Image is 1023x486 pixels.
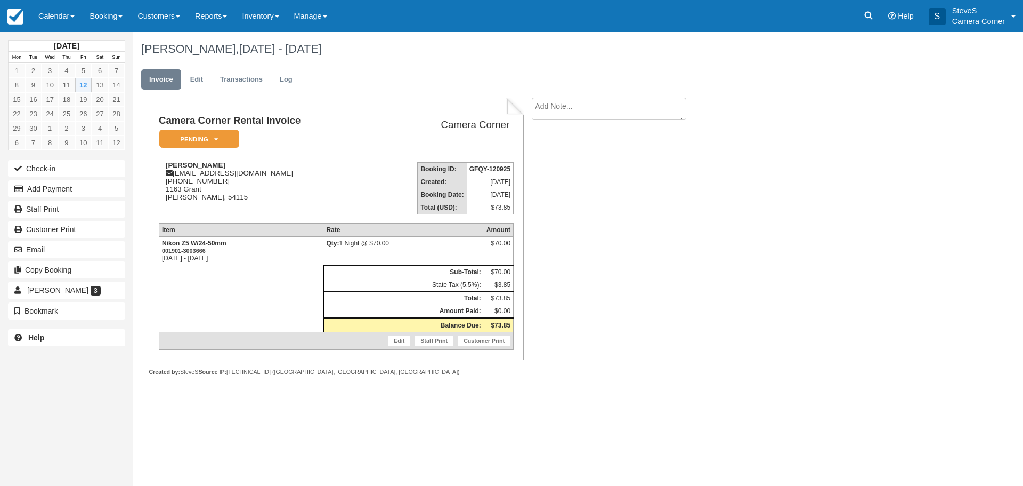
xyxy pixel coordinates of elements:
a: 8 [9,78,25,92]
a: 27 [92,107,108,121]
button: Add Payment [8,180,125,197]
a: 25 [58,107,75,121]
th: Item [159,224,323,237]
td: [DATE] - [DATE] [159,237,323,265]
strong: GFQY-120925 [469,165,510,173]
a: 28 [108,107,125,121]
td: $0.00 [484,305,514,318]
a: 8 [42,136,58,150]
th: Fri [75,52,92,63]
th: Sat [92,52,108,63]
a: 21 [108,92,125,107]
a: 10 [75,136,92,150]
strong: Qty [326,240,339,247]
strong: $73.85 [491,322,510,329]
div: [EMAIL_ADDRESS][DOMAIN_NAME] [PHONE_NUMBER] 1163 Grant [PERSON_NAME], 54115 [159,161,370,214]
a: 11 [92,136,108,150]
th: Total (USD): [418,201,467,214]
a: Log [272,69,301,90]
a: 26 [75,107,92,121]
h1: Camera Corner Rental Invoice [159,115,370,126]
a: 13 [92,78,108,92]
em: Pending [159,130,239,148]
th: Total: [323,292,483,305]
a: Staff Print [8,201,125,218]
a: 14 [108,78,125,92]
div: S [929,8,946,25]
th: Thu [58,52,75,63]
a: 11 [58,78,75,92]
a: 30 [25,121,42,136]
img: checkfront-main-nav-mini-logo.png [7,9,23,25]
td: [DATE] [467,188,514,201]
a: 4 [92,121,108,136]
small: 001901-3003666 [162,248,206,254]
th: Created: [418,176,467,188]
a: 12 [108,136,125,150]
a: 22 [9,107,25,121]
a: 2 [25,63,42,78]
a: 23 [25,107,42,121]
td: $70.00 [484,266,514,279]
th: Sun [108,52,125,63]
th: Tue [25,52,42,63]
td: $73.85 [484,292,514,305]
a: 9 [25,78,42,92]
a: 9 [58,136,75,150]
a: 20 [92,92,108,107]
th: Amount Paid: [323,305,483,318]
td: $73.85 [467,201,514,214]
a: 5 [75,63,92,78]
a: 3 [75,121,92,136]
th: Sub-Total: [323,266,483,279]
th: Booking Date: [418,188,467,201]
a: [PERSON_NAME] 3 [8,282,125,299]
a: 3 [42,63,58,78]
a: 29 [9,121,25,136]
button: Email [8,241,125,258]
a: 7 [108,63,125,78]
b: Help [28,333,44,342]
strong: Nikon Z5 W/24-50mm [162,240,226,254]
a: 15 [9,92,25,107]
i: Help [888,12,896,20]
a: 16 [25,92,42,107]
a: Edit [388,336,410,346]
td: State Tax (5.5%): [323,278,483,292]
a: 4 [58,63,75,78]
div: $70.00 [486,240,510,256]
th: Rate [323,224,483,237]
span: 3 [91,286,101,296]
a: 24 [42,107,58,121]
a: 17 [42,92,58,107]
a: 6 [9,136,25,150]
h2: Camera Corner [375,119,509,131]
td: [DATE] [467,176,514,188]
th: Amount [484,224,514,237]
p: Camera Corner [952,16,1005,27]
th: Mon [9,52,25,63]
a: Customer Print [8,221,125,238]
a: 2 [58,121,75,136]
td: $3.85 [484,278,514,292]
a: 19 [75,92,92,107]
p: SteveS [952,5,1005,16]
a: Help [8,329,125,346]
a: 7 [25,136,42,150]
button: Bookmark [8,302,125,320]
strong: Source IP: [198,369,226,375]
a: Staff Print [415,336,453,346]
a: Transactions [212,69,271,90]
strong: [PERSON_NAME] [166,161,225,169]
a: 10 [42,78,58,92]
span: [PERSON_NAME] [27,286,88,294]
strong: Created by: [149,369,180,375]
td: 1 Night @ $70.00 [323,237,483,265]
div: SteveS [TECHNICAL_ID] ([GEOGRAPHIC_DATA], [GEOGRAPHIC_DATA], [GEOGRAPHIC_DATA]) [149,368,523,376]
a: Invoice [141,69,181,90]
button: Check-in [8,160,125,177]
span: Help [898,12,914,20]
a: 6 [92,63,108,78]
a: Customer Print [458,336,510,346]
a: 5 [108,121,125,136]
